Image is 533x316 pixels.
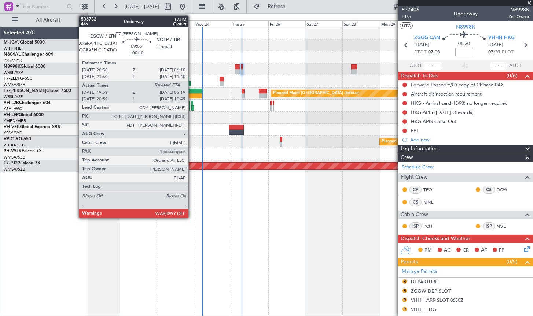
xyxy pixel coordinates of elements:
[423,223,440,230] a: PCH
[401,153,413,162] span: Crew
[261,4,292,9] span: Refresh
[508,14,529,20] span: Pos Owner
[4,58,22,63] a: YSSY/SYD
[157,20,194,27] div: Tue 23
[4,142,25,148] a: VHHH/HKG
[488,34,515,42] span: VHHH HKG
[483,222,495,230] div: ISP
[402,164,434,171] a: Schedule Crew
[402,268,437,275] a: Manage Permits
[481,247,487,254] span: AF
[4,149,22,153] span: 9H-VSLK
[4,161,20,166] span: T7-PJ29
[4,94,23,100] a: WSSL/XSP
[268,20,305,27] div: Fri 26
[4,167,25,172] a: WMSA/SZB
[401,211,428,219] span: Cabin Crew
[428,49,440,56] span: 07:00
[82,20,120,27] div: Sun 21
[19,18,77,23] span: All Aircraft
[410,137,529,143] div: Add new
[424,62,441,70] input: --:--
[380,20,417,27] div: Mon 29
[424,247,432,254] span: PM
[402,14,419,20] span: P1/5
[4,125,60,129] a: VH-VSKGlobal Express XRS
[250,1,294,12] button: Refresh
[483,186,495,194] div: CS
[4,40,45,45] a: M-JGVJGlobal 5000
[4,40,20,45] span: M-JGVJ
[118,124,203,135] div: Planned Maint Sydney ([PERSON_NAME] Intl)
[502,49,514,56] span: ELDT
[400,22,413,29] button: UTC
[411,82,504,88] div: Forward Passport/ID copy of Chinese PAX
[305,20,342,27] div: Sat 27
[458,40,470,48] span: 00:30
[414,49,426,56] span: ETOT
[497,186,513,193] a: DCW
[411,127,419,134] div: FPL
[497,223,513,230] a: NVE
[509,62,521,70] span: ALDT
[411,100,508,106] div: HKG - Arrival card (ID93) no longer required
[456,23,475,31] span: N8998K
[401,173,428,182] span: Flight Crew
[444,247,451,254] span: AC
[401,258,418,266] span: Permits
[409,198,422,206] div: CS
[414,41,429,49] span: [DATE]
[409,186,422,194] div: CP
[4,130,22,136] a: YSSY/SYD
[411,297,463,303] div: VHHH ARR SLOT 0650Z
[411,279,438,285] div: DEPARTURE
[4,89,46,93] span: T7-[PERSON_NAME]
[4,118,26,124] a: YMEN/MEB
[508,6,529,14] span: N8998K
[411,306,436,312] div: VHHH LDG
[401,235,470,243] span: Dispatch Checks and Weather
[401,72,438,80] span: Dispatch To-Dos
[402,279,407,284] button: R
[125,3,159,10] span: [DATE] - [DATE]
[4,137,31,141] a: VP-CJRG-650
[273,88,359,99] div: Planned Maint [GEOGRAPHIC_DATA] (Seletar)
[4,64,21,69] span: N8998K
[4,149,42,153] a: 9H-VSLKFalcon 7X
[4,64,45,69] a: N8998KGlobal 6000
[4,101,51,105] a: VH-L2BChallenger 604
[4,125,20,129] span: VH-VSK
[411,91,482,97] div: Aircraft disinsection requirement
[402,298,407,302] button: R
[402,289,407,293] button: R
[8,14,80,26] button: All Aircraft
[402,307,407,311] button: R
[411,288,451,294] div: ZGOW DEP SLOT
[4,113,19,117] span: VH-LEP
[499,247,504,254] span: FP
[411,109,474,115] div: HKG APIS ([DATE] Onwards)
[342,20,379,27] div: Sun 28
[410,62,422,70] span: ATOT
[401,145,438,153] span: Leg Information
[4,77,32,81] a: T7-ELLYG-550
[231,20,268,27] div: Thu 25
[488,49,500,56] span: 07:30
[507,72,517,79] span: (0/6)
[4,161,40,166] a: T7-PJ29Falcon 7X
[4,52,53,57] a: N604AUChallenger 604
[507,258,517,265] span: (0/5)
[382,136,504,147] div: Planned Maint [GEOGRAPHIC_DATA] ([GEOGRAPHIC_DATA] Intl)
[423,199,440,205] a: MNL
[409,222,422,230] div: ISP
[4,101,19,105] span: VH-L2B
[4,113,44,117] a: VH-LEPGlobal 6000
[4,89,71,93] a: T7-[PERSON_NAME]Global 7500
[4,70,23,75] a: WSSL/XSP
[4,106,25,112] a: YSHL/WOL
[402,6,419,14] span: 537406
[4,52,22,57] span: N604AU
[4,155,25,160] a: WMSA/SZB
[454,10,478,18] div: Underway
[194,20,231,27] div: Wed 24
